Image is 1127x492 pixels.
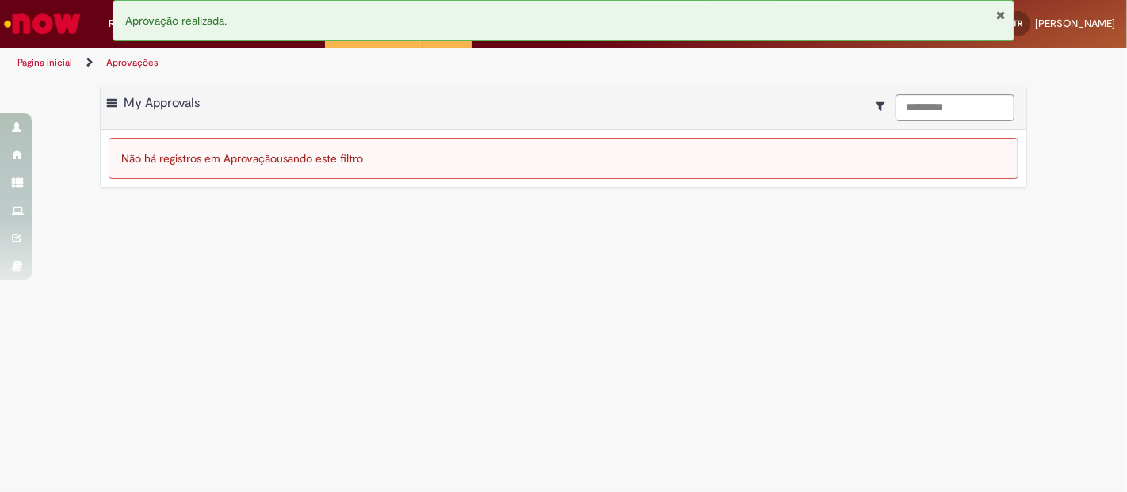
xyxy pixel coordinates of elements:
span: TR [1013,18,1022,29]
a: Página inicial [17,56,72,69]
ul: Trilhas de página [12,48,739,78]
span: usando este filtro [277,151,363,166]
a: Aprovações [106,56,159,69]
span: My Approvals [124,95,200,111]
span: [PERSON_NAME] [1035,17,1115,30]
button: Fechar Notificação [995,9,1006,21]
img: ServiceNow [2,8,83,40]
div: Não há registros em Aprovação [109,138,1018,179]
i: Mostrar filtros para: Suas Solicitações [876,101,892,112]
span: Aprovação realizada. [125,13,227,28]
span: Requisições [109,16,164,32]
